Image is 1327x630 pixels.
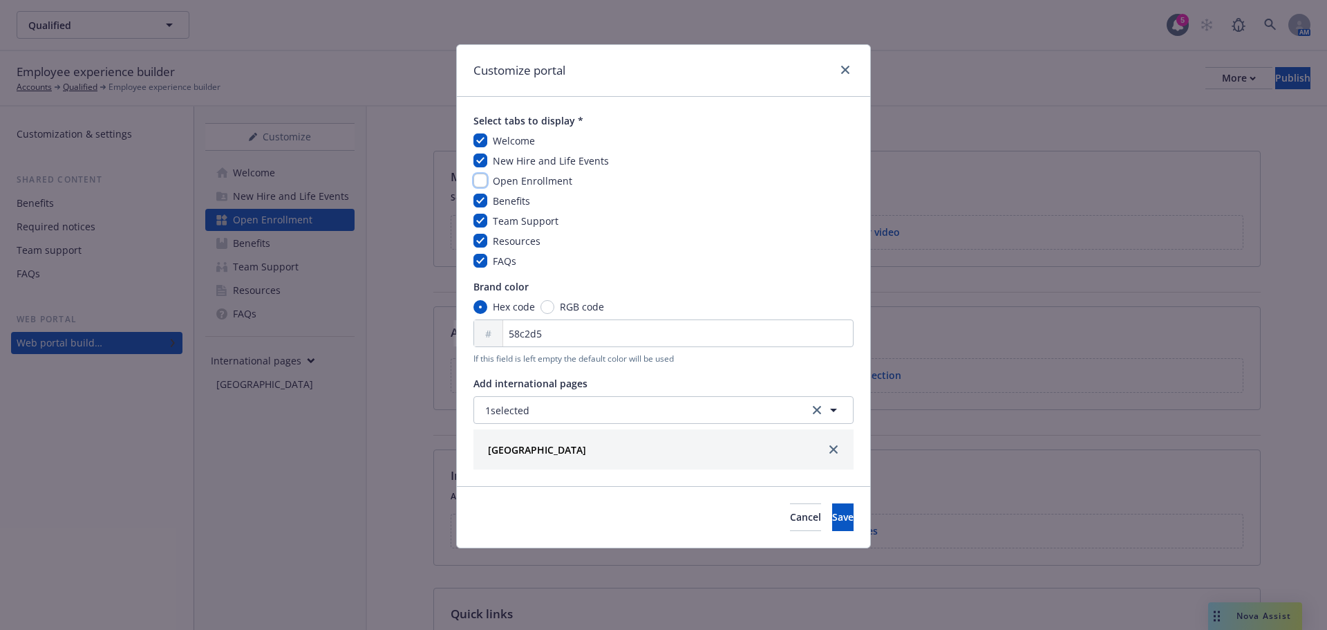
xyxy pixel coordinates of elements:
span: Select tabs to display * [473,113,854,128]
span: Save [832,510,854,524]
span: Add international pages [473,376,854,391]
span: Hex code [493,299,535,314]
strong: [GEOGRAPHIC_DATA] [488,443,586,456]
input: FFFFFF [473,319,854,347]
h1: Customize portal [473,62,565,80]
span: Cancel [790,510,821,524]
span: Team Support [493,214,558,228]
a: close [837,62,854,78]
span: Resources [493,234,540,248]
span: Welcome [493,134,535,147]
button: Save [832,503,854,531]
a: close [825,441,842,458]
button: 1selectedclear selection [473,396,854,424]
span: # [485,326,491,341]
span: Benefits [493,194,530,207]
span: If this field is left empty the default color will be used [473,353,854,365]
span: FAQs [493,254,516,268]
input: Hex code [473,300,487,314]
span: Open Enrollment [493,174,572,187]
span: 1 selected [485,403,529,418]
button: Cancel [790,503,821,531]
input: RGB code [540,300,554,314]
span: RGB code [560,299,604,314]
span: Brand color [473,279,854,294]
a: clear selection [809,402,825,418]
span: New Hire and Life Events [493,154,609,167]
